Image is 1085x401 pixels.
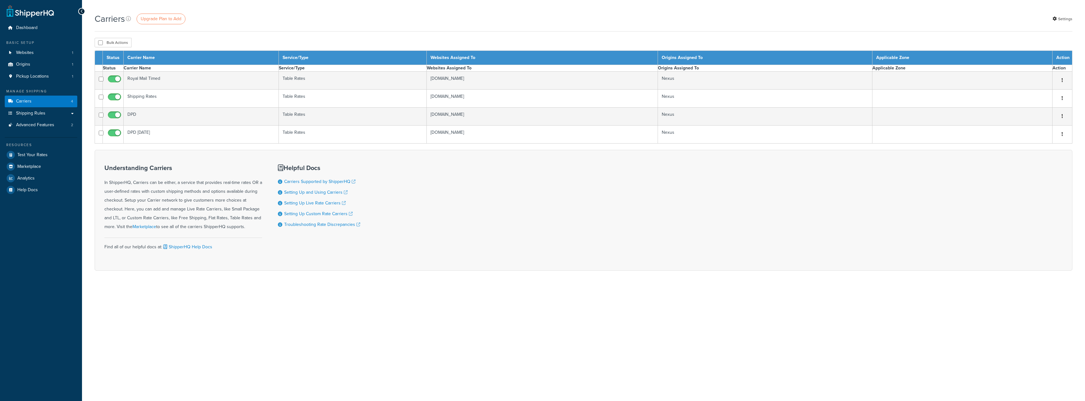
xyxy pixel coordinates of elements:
[104,238,262,251] div: Find all of our helpful docs at:
[124,90,279,108] td: Shipping Rates
[279,51,427,65] th: Service/Type
[5,96,77,107] a: Carriers 4
[16,122,54,128] span: Advanced Features
[279,108,427,126] td: Table Rates
[427,72,658,90] td: [DOMAIN_NAME]
[278,164,360,171] h3: Helpful Docs
[5,108,77,119] a: Shipping Rules
[104,164,262,231] div: In ShipperHQ, Carriers can be either, a service that provides real-time rates OR a user-defined r...
[5,47,77,59] li: Websites
[427,65,658,72] th: Websites Assigned To
[17,187,38,193] span: Help Docs
[279,90,427,108] td: Table Rates
[124,51,279,65] th: Carrier Name
[124,126,279,144] td: DPD [DATE]
[16,25,38,31] span: Dashboard
[5,71,77,82] li: Pickup Locations
[658,51,872,65] th: Origins Assigned To
[5,173,77,184] a: Analytics
[5,59,77,70] li: Origins
[427,90,658,108] td: [DOMAIN_NAME]
[427,126,658,144] td: [DOMAIN_NAME]
[427,51,658,65] th: Websites Assigned To
[132,223,156,230] a: Marketplace
[71,99,73,104] span: 4
[104,164,262,171] h3: Understanding Carriers
[95,38,132,47] button: Bulk Actions
[141,15,181,22] span: Upgrade Plan to Add
[284,189,348,196] a: Setting Up and Using Carriers
[872,51,1053,65] th: Applicable Zone
[124,72,279,90] td: Royal Mail Timed
[72,62,73,67] span: 1
[103,51,124,65] th: Status
[17,164,41,169] span: Marketplace
[279,72,427,90] td: Table Rates
[72,74,73,79] span: 1
[284,221,360,228] a: Troubleshooting Rate Discrepancies
[658,126,872,144] td: Nexus
[658,108,872,126] td: Nexus
[5,40,77,45] div: Basic Setup
[5,161,77,172] a: Marketplace
[1053,15,1072,23] a: Settings
[5,96,77,107] li: Carriers
[124,108,279,126] td: DPD
[1053,65,1072,72] th: Action
[17,176,35,181] span: Analytics
[5,119,77,131] li: Advanced Features
[5,119,77,131] a: Advanced Features 2
[5,149,77,161] a: Test Your Rates
[72,50,73,56] span: 1
[279,65,427,72] th: Service/Type
[872,65,1053,72] th: Applicable Zone
[16,99,32,104] span: Carriers
[284,210,353,217] a: Setting Up Custom Rate Carriers
[17,152,48,158] span: Test Your Rates
[658,72,872,90] td: Nexus
[658,65,872,72] th: Origins Assigned To
[5,47,77,59] a: Websites 1
[5,71,77,82] a: Pickup Locations 1
[16,74,49,79] span: Pickup Locations
[5,184,77,196] a: Help Docs
[427,108,658,126] td: [DOMAIN_NAME]
[284,178,355,185] a: Carriers Supported by ShipperHQ
[162,244,212,250] a: ShipperHQ Help Docs
[7,5,54,17] a: ShipperHQ Home
[71,122,73,128] span: 2
[16,50,34,56] span: Websites
[103,65,124,72] th: Status
[16,111,45,116] span: Shipping Rules
[279,126,427,144] td: Table Rates
[5,142,77,148] div: Resources
[16,62,30,67] span: Origins
[137,14,185,24] a: Upgrade Plan to Add
[5,89,77,94] div: Manage Shipping
[95,13,125,25] h1: Carriers
[5,22,77,34] a: Dashboard
[284,200,346,206] a: Setting Up Live Rate Carriers
[658,90,872,108] td: Nexus
[1053,51,1072,65] th: Action
[5,59,77,70] a: Origins 1
[124,65,279,72] th: Carrier Name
